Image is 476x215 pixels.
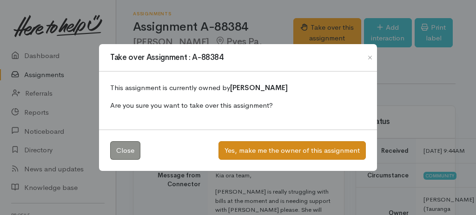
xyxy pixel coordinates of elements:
button: Yes, make me the owner of this assignment [218,141,366,160]
button: Close [110,141,140,160]
p: This assignment is currently owned by [110,83,366,93]
b: [PERSON_NAME] [230,83,288,92]
p: Are you sure you want to take over this assignment? [110,100,366,111]
h1: Take over Assignment : A-88384 [110,52,224,64]
button: Close [363,52,377,63]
